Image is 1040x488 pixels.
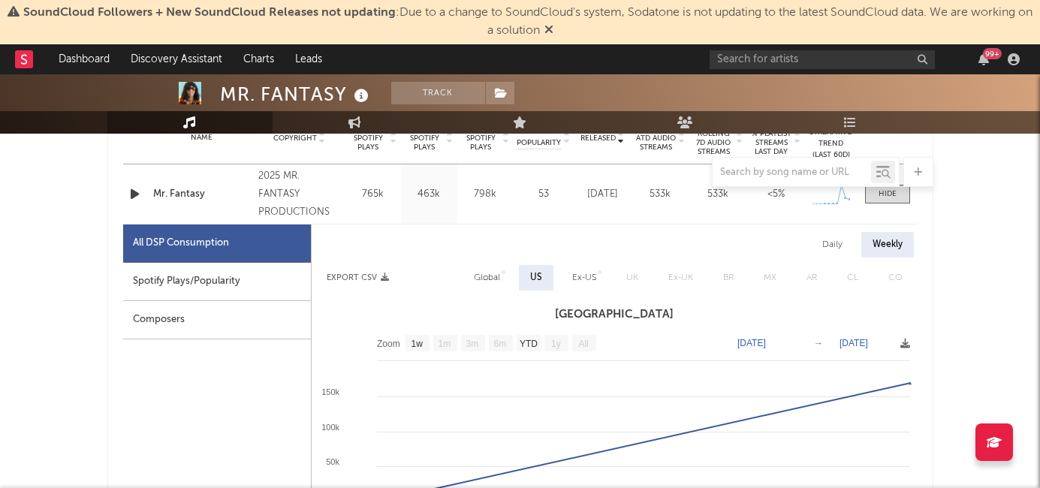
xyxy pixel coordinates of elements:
[693,187,743,202] div: 533k
[23,7,396,19] span: SoundCloud Followers + New SoundCloud Releases not updating
[233,44,285,74] a: Charts
[530,269,542,287] div: US
[493,339,506,349] text: 6m
[635,125,677,152] span: Global ATD Audio Streams
[123,301,311,339] div: Composers
[411,339,423,349] text: 1w
[814,338,823,348] text: →
[153,187,252,202] a: Mr. Fantasy
[978,53,989,65] button: 99+
[405,125,445,152] span: Last Day Spotify Plays
[123,224,311,263] div: All DSP Consumption
[321,387,339,396] text: 150k
[580,134,616,143] span: Released
[273,134,317,143] span: Copyright
[153,132,252,143] div: Name
[120,44,233,74] a: Discovery Assistant
[983,48,1002,59] div: 99 +
[220,82,372,107] div: MR. FANTASY
[438,339,451,349] text: 1m
[693,120,734,156] span: Global Rolling 7D Audio Streams
[327,273,389,282] button: Export CSV
[578,339,588,349] text: All
[517,187,570,202] div: 53
[326,457,339,466] text: 50k
[285,44,333,74] a: Leads
[474,269,500,287] div: Global
[133,234,229,252] div: All DSP Consumption
[737,338,766,348] text: [DATE]
[258,167,340,221] div: 2025 MR. FANTASY PRODUCTIONS
[713,167,871,179] input: Search by song name or URL
[123,263,311,301] div: Spotify Plays/Popularity
[635,187,686,202] div: 533k
[519,339,537,349] text: YTD
[312,306,918,324] h3: [GEOGRAPHIC_DATA]
[461,187,510,202] div: 798k
[751,120,792,156] span: Estimated % Playlist Streams Last Day
[405,187,454,202] div: 463k
[348,125,388,152] span: 7 Day Spotify Plays
[811,232,854,258] div: Daily
[377,339,400,349] text: Zoom
[572,269,596,287] div: Ex-US
[861,232,914,258] div: Weekly
[710,50,935,69] input: Search for artists
[751,187,801,202] div: <5%
[461,125,501,152] span: ATD Spotify Plays
[391,82,485,104] button: Track
[809,116,854,161] div: Global Streaming Trend (Last 60D)
[23,7,1032,37] span: : Due to a change to SoundCloud's system, Sodatone is not updating to the latest SoundCloud data....
[840,338,868,348] text: [DATE]
[48,44,120,74] a: Dashboard
[544,25,553,37] span: Dismiss
[517,126,561,149] span: Spotify Popularity
[466,339,478,349] text: 3m
[577,187,628,202] div: [DATE]
[321,423,339,432] text: 100k
[348,187,397,202] div: 765k
[551,339,561,349] text: 1y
